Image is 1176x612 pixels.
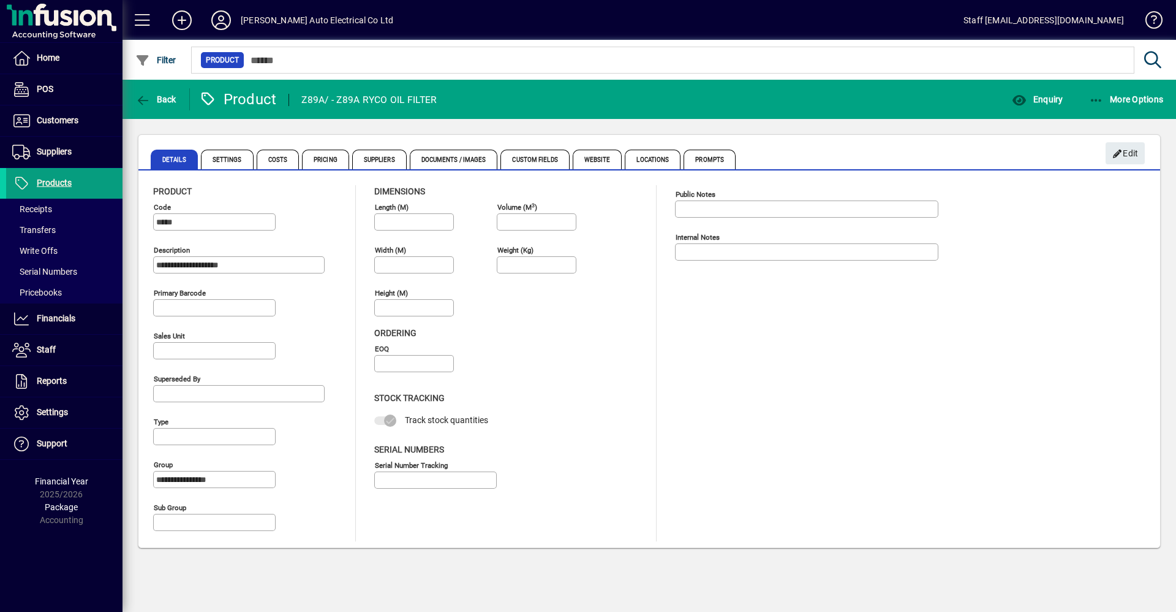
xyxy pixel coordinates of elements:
a: Home [6,43,123,74]
span: Transfers [12,225,56,235]
mat-label: Weight (Kg) [497,246,533,254]
span: Costs [257,150,300,169]
span: Serial Numbers [374,445,444,454]
span: Back [135,94,176,104]
span: Ordering [374,328,417,338]
div: [PERSON_NAME] Auto Electrical Co Ltd [241,10,393,30]
span: Reports [37,376,67,386]
span: Stock Tracking [374,393,445,403]
mat-label: Length (m) [375,203,409,212]
button: Profile [202,9,241,31]
span: Locations [625,150,680,169]
a: Settings [6,397,123,428]
span: Products [37,178,72,188]
mat-label: Internal Notes [676,233,720,242]
a: Serial Numbers [6,261,123,282]
span: Custom Fields [500,150,569,169]
span: Customers [37,115,78,125]
span: Product [206,54,239,66]
div: Staff [EMAIL_ADDRESS][DOMAIN_NAME] [963,10,1124,30]
span: Track stock quantities [405,415,488,425]
span: Pricebooks [12,288,62,297]
span: Product [153,186,192,196]
span: Write Offs [12,246,58,256]
span: Prompts [684,150,736,169]
a: Write Offs [6,240,123,261]
mat-label: Width (m) [375,246,406,254]
a: POS [6,74,123,105]
button: Add [162,9,202,31]
span: Settings [201,150,254,169]
span: Receipts [12,204,52,214]
a: Receipts [6,199,123,220]
mat-label: EOQ [375,345,389,353]
mat-label: Superseded by [154,375,200,383]
span: POS [37,84,53,94]
mat-label: Group [154,461,173,469]
button: Filter [132,49,179,71]
a: Transfers [6,220,123,240]
button: Edit [1106,142,1145,164]
span: Settings [37,407,68,417]
span: Suppliers [37,147,72,156]
span: Dimensions [374,186,425,196]
a: Support [6,429,123,459]
button: Back [132,88,179,110]
app-page-header-button: Back [123,88,190,110]
span: Documents / Images [410,150,498,169]
mat-label: Sub group [154,503,186,512]
span: Details [151,150,198,169]
a: Staff [6,335,123,365]
a: Suppliers [6,137,123,167]
div: Z89A/ - Z89A RYCO OIL FILTER [301,90,437,110]
sup: 3 [532,202,535,208]
a: Knowledge Base [1136,2,1161,42]
button: More Options [1086,88,1167,110]
mat-label: Volume (m ) [497,203,537,212]
span: Edit [1112,143,1139,164]
span: Suppliers [352,150,407,169]
span: Financial Year [35,476,88,486]
mat-label: Code [154,203,171,212]
span: Pricing [302,150,349,169]
span: Home [37,53,59,63]
mat-label: Sales unit [154,332,185,340]
span: Package [45,502,78,512]
span: Financials [37,313,75,323]
a: Customers [6,105,123,136]
button: Enquiry [1009,88,1066,110]
span: Support [37,438,67,448]
mat-label: Height (m) [375,289,408,297]
span: Serial Numbers [12,267,77,277]
span: Website [573,150,622,169]
mat-label: Public Notes [676,190,715,199]
span: Filter [135,55,176,65]
div: Product [199,90,277,109]
mat-label: Description [154,246,190,254]
a: Financials [6,304,123,334]
mat-label: Primary barcode [154,289,206,297]
mat-label: Type [154,418,168,426]
span: More Options [1089,94,1164,104]
mat-label: Serial Number tracking [375,461,448,469]
span: Enquiry [1012,94,1063,104]
a: Reports [6,366,123,397]
span: Staff [37,345,56,354]
a: Pricebooks [6,282,123,303]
